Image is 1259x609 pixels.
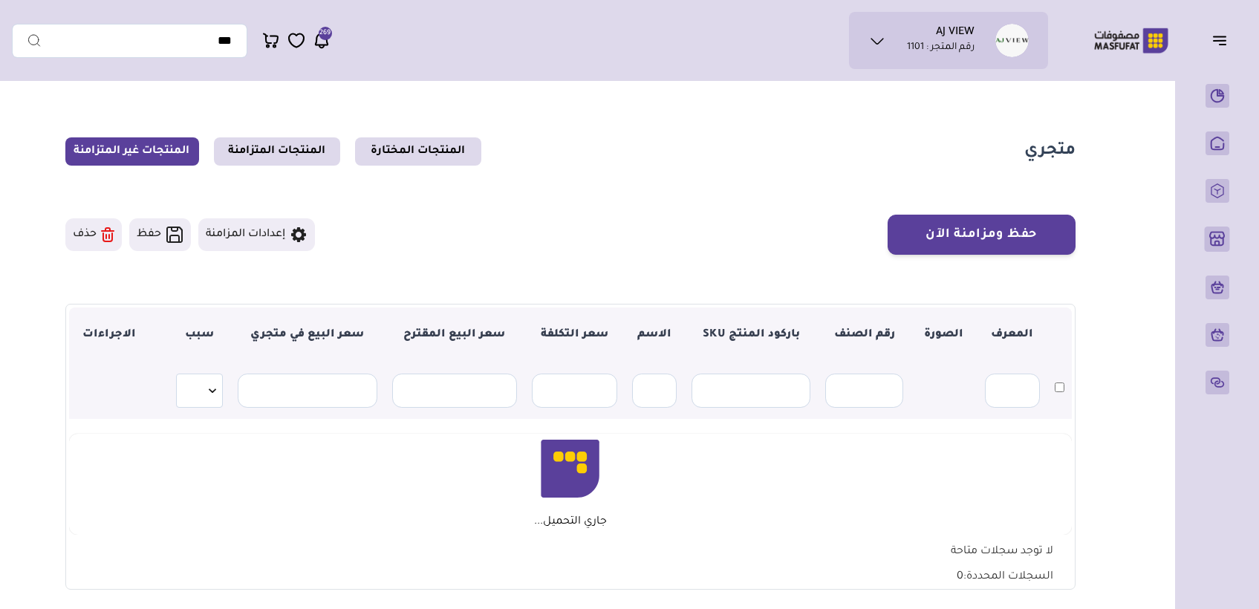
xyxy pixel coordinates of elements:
h1: متجري [1024,141,1076,163]
a: المنتجات غير المتزامنة [65,137,199,166]
img: AJ VIEW [995,24,1029,57]
span: 0 [957,571,963,583]
strong: المعرف [991,329,1033,341]
div: السجلات المحددة: [938,560,1072,585]
a: 269 [313,31,331,50]
p: رقم المتجر : 1101 [907,41,975,56]
strong: سبب [185,329,214,341]
a: المنتجات المتزامنة [214,137,340,166]
div: لا توجد سجلات متاحة [932,535,1072,560]
strong: سعر البيع المقترح [403,329,505,341]
button: إعدادات المزامنة [198,218,315,251]
h1: AJ VIEW [936,26,975,41]
strong: سعر التكلفة [541,329,608,341]
button: حذف [65,218,122,251]
img: Logo [1084,26,1179,55]
strong: الاجراءات [82,329,136,341]
a: المنتجات المختارة [355,137,481,166]
strong: الاسم [637,329,671,341]
strong: باركود المنتج SKU [703,329,800,341]
strong: رقم الصنف [834,329,895,341]
strong: سعر البيع في متجري [250,329,364,341]
strong: الصورة [924,329,963,341]
p: جاري التحميل... [534,515,607,529]
button: حفظ ومزامنة الآن [888,215,1076,255]
span: 269 [319,27,331,40]
iframe: Webchat Widget [1174,524,1240,590]
button: حفظ [129,218,191,251]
